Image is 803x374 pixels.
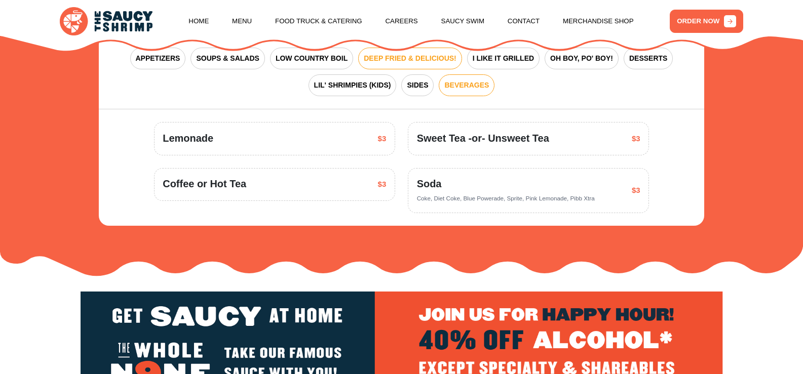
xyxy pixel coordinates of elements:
button: LOW COUNTRY BOIL [270,48,353,69]
a: Merchandise Shop [563,2,634,40]
button: SIDES [401,74,434,96]
a: Menu [232,2,252,40]
span: LOW COUNTRY BOIL [276,53,348,64]
a: Home [188,2,209,40]
a: Careers [385,2,417,40]
button: DEEP FRIED & DELICIOUS! [358,48,462,69]
a: Food Truck & Catering [275,2,362,40]
button: I LIKE IT GRILLED [467,48,540,69]
span: $3 [632,185,640,196]
span: Coke, Diet Coke, Blue Powerade, Sprite, Pink Lemonade, Pibb Xtra [417,195,595,201]
img: logo [60,7,152,35]
span: $3 [632,133,640,145]
span: DEEP FRIED & DELICIOUS! [364,53,456,64]
button: OH BOY, PO' BOY! [545,48,619,69]
span: DESSERTS [629,53,667,64]
span: $3 [378,133,387,145]
a: ORDER NOW [670,10,743,33]
span: SIDES [407,80,428,91]
span: APPETIZERS [136,53,180,64]
span: Lemonade [163,131,213,146]
button: SOUPS & SALADS [190,48,264,69]
span: Coffee or Hot Tea [163,177,246,192]
span: I LIKE IT GRILLED [473,53,534,64]
span: BEVERAGES [444,80,489,91]
a: Contact [508,2,540,40]
button: BEVERAGES [439,74,494,96]
button: LIL' SHRIMPIES (KIDS) [309,74,397,96]
span: OH BOY, PO' BOY! [550,53,613,64]
button: APPETIZERS [130,48,186,69]
span: SOUPS & SALADS [196,53,259,64]
span: $3 [378,179,387,190]
span: Soda [417,177,595,192]
button: DESSERTS [624,48,673,69]
span: Sweet Tea -or- Unsweet Tea [417,131,549,146]
span: LIL' SHRIMPIES (KIDS) [314,80,391,91]
a: Saucy Swim [441,2,484,40]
